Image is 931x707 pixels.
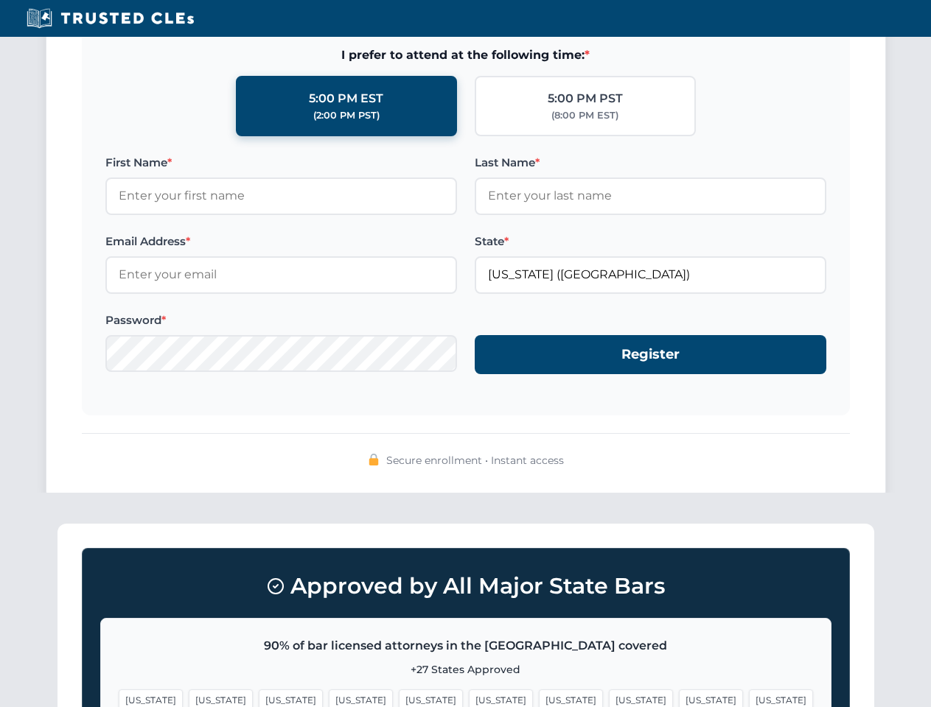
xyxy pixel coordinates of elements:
[105,312,457,329] label: Password
[475,335,826,374] button: Register
[100,566,831,606] h3: Approved by All Major State Bars
[475,177,826,214] input: Enter your last name
[475,256,826,293] input: Florida (FL)
[105,154,457,172] label: First Name
[368,454,380,465] img: 🔒
[548,89,623,108] div: 5:00 PM PST
[313,108,380,123] div: (2:00 PM PST)
[119,661,813,678] p: +27 States Approved
[105,46,826,65] span: I prefer to attend at the following time:
[475,154,826,172] label: Last Name
[105,256,457,293] input: Enter your email
[475,233,826,250] label: State
[309,89,383,108] div: 5:00 PM EST
[386,452,564,468] span: Secure enrollment • Instant access
[551,108,618,123] div: (8:00 PM EST)
[105,233,457,250] label: Email Address
[105,177,457,214] input: Enter your first name
[119,636,813,655] p: 90% of bar licensed attorneys in the [GEOGRAPHIC_DATA] covered
[22,7,198,29] img: Trusted CLEs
